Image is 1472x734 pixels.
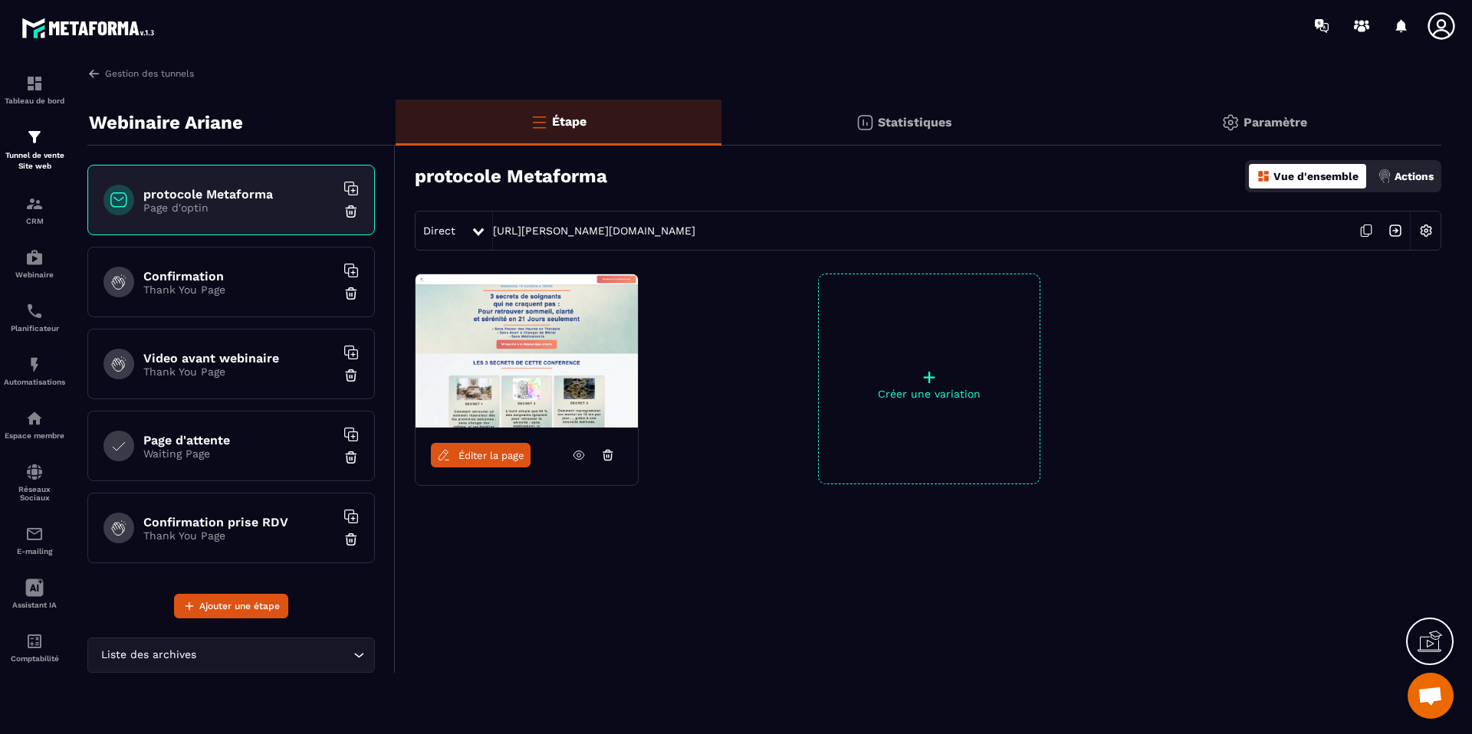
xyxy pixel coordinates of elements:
[1221,113,1240,132] img: setting-gr.5f69749f.svg
[1411,216,1441,245] img: setting-w.858f3a88.svg
[1381,216,1410,245] img: arrow-next.bcc2205e.svg
[1378,169,1391,183] img: actions.d6e523a2.png
[4,398,65,451] a: automationsautomationsEspace membre
[423,224,455,237] span: Direct
[343,450,359,465] img: trash
[87,67,194,80] a: Gestion des tunnels
[1257,169,1270,183] img: dashboard-orange.40269519.svg
[343,368,359,383] img: trash
[4,63,65,116] a: formationformationTableau de bord
[89,107,243,138] p: Webinaire Ariane
[343,286,359,301] img: trash
[4,547,65,555] p: E-mailing
[819,388,1040,400] p: Créer une variation
[25,463,44,481] img: social-network
[4,378,65,386] p: Automatisations
[1408,673,1454,719] div: Ouvrir le chat
[4,621,65,674] a: accountantaccountantComptabilité
[4,324,65,333] p: Planificateur
[878,115,952,129] p: Statistiques
[143,351,335,365] h6: Video avant webinaire
[4,183,65,237] a: formationformationCRM
[1273,170,1359,182] p: Vue d'ensemble
[25,632,44,650] img: accountant
[25,409,44,428] img: automations
[4,654,65,663] p: Comptabilité
[143,529,335,542] p: Thank You Page
[143,269,335,283] h6: Confirmation
[4,237,65,290] a: automationsautomationsWebinaire
[530,113,548,131] img: bars-o.4a397970.svg
[4,116,65,183] a: formationformationTunnel de vente Site web
[25,195,44,213] img: formation
[143,283,335,296] p: Thank You Page
[25,248,44,267] img: automations
[458,450,524,461] span: Éditer la page
[1244,115,1307,129] p: Paramètre
[343,204,359,219] img: trash
[143,187,335,202] h6: protocole Metaforma
[4,485,65,502] p: Réseaux Sociaux
[25,74,44,93] img: formation
[25,525,44,543] img: email
[819,366,1040,388] p: +
[1395,170,1434,182] p: Actions
[4,97,65,105] p: Tableau de bord
[343,532,359,547] img: trash
[431,443,531,467] a: Éditer la page
[493,224,695,237] a: [URL][PERSON_NAME][DOMAIN_NAME]
[4,451,65,513] a: social-networksocial-networkRéseaux Sociaux
[143,202,335,214] p: Page d'optin
[4,431,65,440] p: Espace membre
[143,515,335,529] h6: Confirmation prise RDV
[21,14,159,42] img: logo
[4,217,65,225] p: CRM
[97,647,199,664] span: Liste des archives
[25,356,44,374] img: automations
[552,114,586,129] p: Étape
[416,274,638,428] img: image
[25,128,44,146] img: formation
[199,647,350,664] input: Search for option
[4,150,65,172] p: Tunnel de vente Site web
[4,567,65,621] a: Assistant IA
[856,113,874,132] img: stats.20deebd0.svg
[4,270,65,279] p: Webinaire
[174,594,288,618] button: Ajouter une étape
[25,302,44,320] img: scheduler
[143,447,335,460] p: Waiting Page
[87,637,375,673] div: Search for option
[143,365,335,378] p: Thank You Page
[4,513,65,567] a: emailemailE-mailing
[87,67,101,80] img: arrow
[415,165,607,187] h3: protocole Metaforma
[4,601,65,609] p: Assistant IA
[199,598,280,614] span: Ajouter une étape
[4,290,65,344] a: schedulerschedulerPlanificateur
[4,344,65,398] a: automationsautomationsAutomatisations
[143,433,335,447] h6: Page d'attente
